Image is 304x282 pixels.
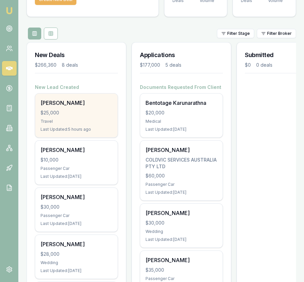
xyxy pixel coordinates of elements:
[146,237,217,242] div: Last Updated: [DATE]
[5,7,13,15] img: emu-icon-u.png
[41,268,112,273] div: Last Updated: [DATE]
[41,260,112,265] div: Wedding
[146,127,217,132] div: Last Updated: [DATE]
[41,251,112,257] div: $28,000
[257,29,296,38] button: Filter Broker
[41,166,112,171] div: Passenger Car
[140,62,160,68] div: $177,000
[227,31,250,36] span: Filter Stage
[35,62,56,68] div: $266,360
[35,50,118,60] h3: New Deals
[146,220,217,226] div: $30,000
[41,193,112,201] div: [PERSON_NAME]
[41,213,112,218] div: Passenger Car
[41,174,112,179] div: Last Updated: [DATE]
[146,173,217,179] div: $60,000
[146,256,217,264] div: [PERSON_NAME]
[146,182,217,187] div: Passenger Car
[41,109,112,116] div: $25,000
[41,127,112,132] div: Last Updated: 5 hours ago
[140,84,223,91] h4: Documents Requested From Client
[35,84,118,91] h4: New Lead Created
[146,157,217,170] div: COLDVIC SERVICES AUSTRALIA PTY LTD
[41,99,112,107] div: [PERSON_NAME]
[146,209,217,217] div: [PERSON_NAME]
[165,62,181,68] div: 5 deals
[245,62,251,68] div: $0
[41,119,112,124] div: Travel
[146,229,217,234] div: Wedding
[62,62,78,68] div: 8 deals
[41,157,112,163] div: $10,000
[146,99,217,107] div: Bentotage Karunarathna
[41,204,112,210] div: $30,000
[41,240,112,248] div: [PERSON_NAME]
[146,267,217,273] div: $35,000
[146,276,217,281] div: Passenger Car
[146,190,217,195] div: Last Updated: [DATE]
[41,221,112,226] div: Last Updated: [DATE]
[267,31,292,36] span: Filter Broker
[146,119,217,124] div: Medical
[140,50,223,60] h3: Applications
[146,109,217,116] div: $20,000
[217,29,254,38] button: Filter Stage
[146,146,217,154] div: [PERSON_NAME]
[41,146,112,154] div: [PERSON_NAME]
[256,62,272,68] div: 0 deals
